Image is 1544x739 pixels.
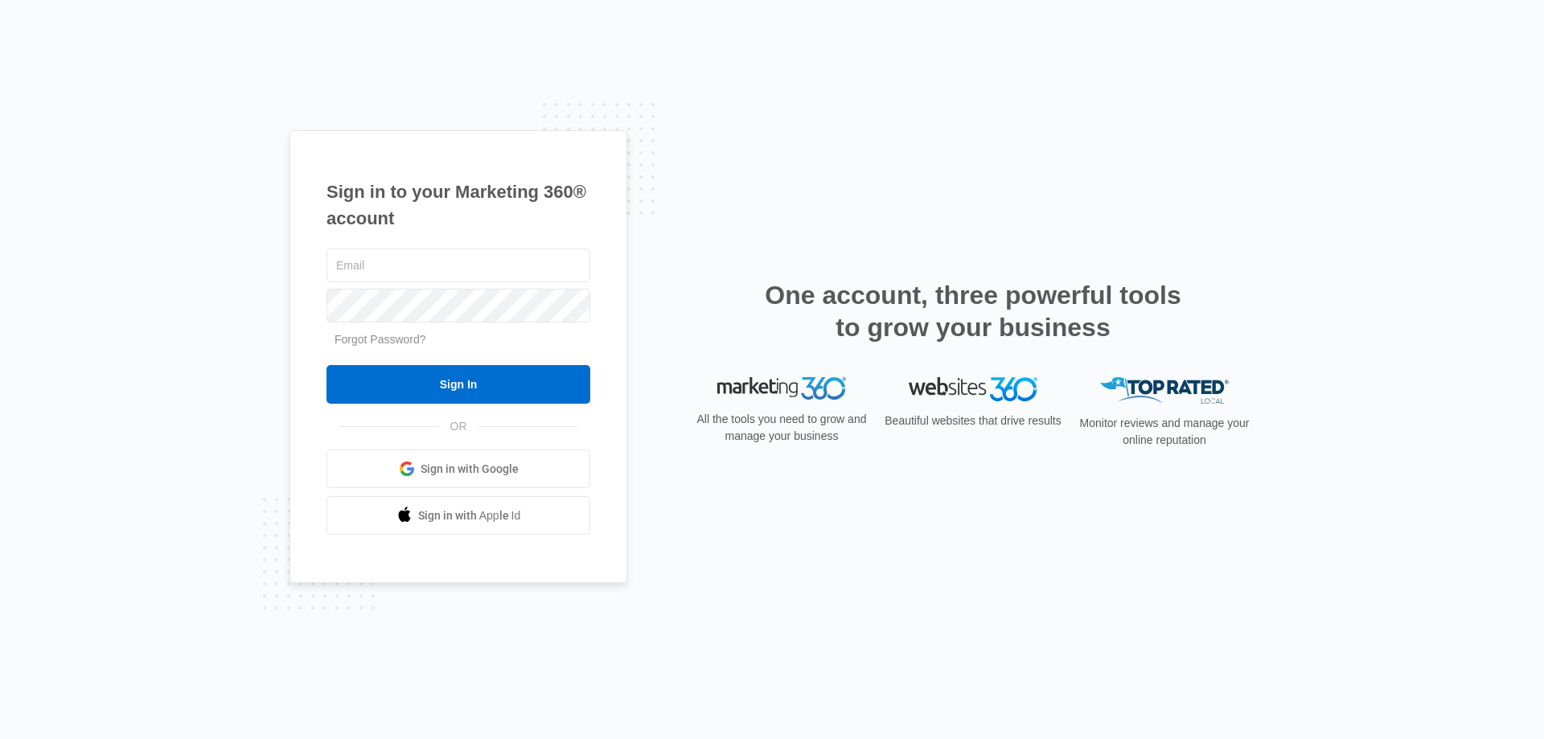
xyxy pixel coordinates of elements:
[439,418,478,435] span: OR
[760,279,1186,343] h2: One account, three powerful tools to grow your business
[418,507,521,524] span: Sign in with Apple Id
[909,377,1037,400] img: Websites 360
[1100,377,1229,404] img: Top Rated Local
[326,179,590,232] h1: Sign in to your Marketing 360® account
[421,461,519,478] span: Sign in with Google
[1074,415,1254,449] p: Monitor reviews and manage your online reputation
[692,411,872,445] p: All the tools you need to grow and manage your business
[326,496,590,535] a: Sign in with Apple Id
[326,365,590,404] input: Sign In
[335,333,426,346] a: Forgot Password?
[326,450,590,488] a: Sign in with Google
[883,413,1063,429] p: Beautiful websites that drive results
[717,377,846,400] img: Marketing 360
[326,248,590,282] input: Email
